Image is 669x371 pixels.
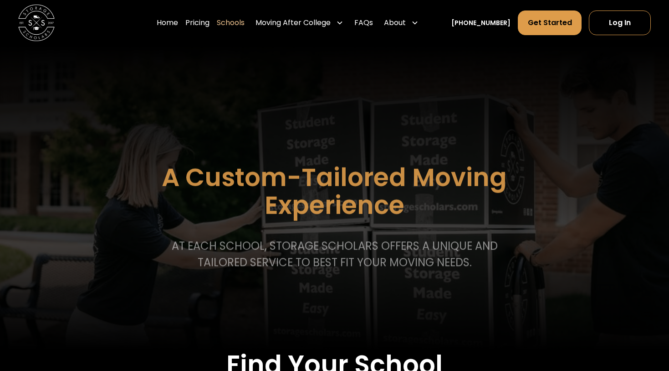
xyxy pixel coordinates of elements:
[380,10,422,36] div: About
[115,164,553,219] h1: A Custom-Tailored Moving Experience
[518,10,581,35] a: Get Started
[252,10,347,36] div: Moving After College
[168,238,501,271] p: At each school, storage scholars offers a unique and tailored service to best fit your Moving needs.
[255,17,331,28] div: Moving After College
[18,5,55,41] img: Storage Scholars main logo
[18,5,55,41] a: home
[384,17,406,28] div: About
[157,10,178,36] a: Home
[217,10,245,36] a: Schools
[451,18,511,28] a: [PHONE_NUMBER]
[589,10,651,35] a: Log In
[185,10,209,36] a: Pricing
[354,10,373,36] a: FAQs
